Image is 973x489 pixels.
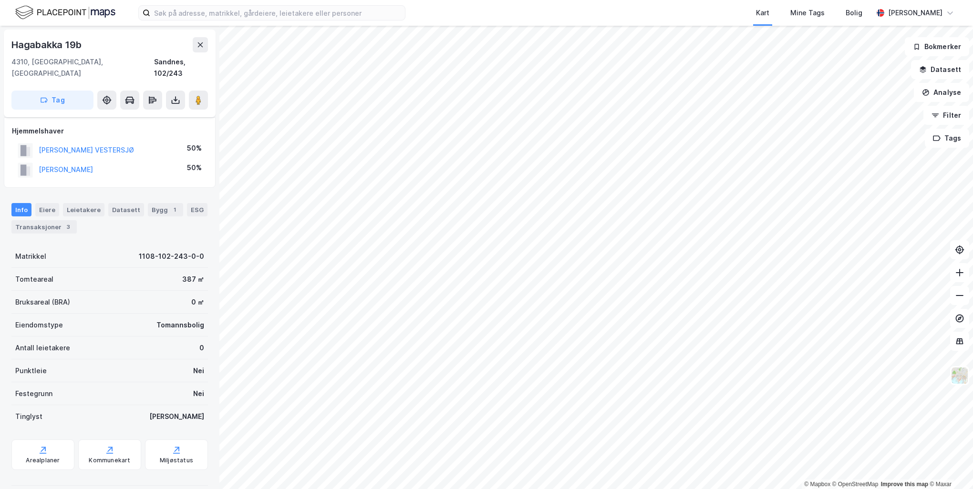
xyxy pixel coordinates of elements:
div: [PERSON_NAME] [888,7,942,19]
div: 1 [170,205,179,214]
iframe: Chat Widget [925,443,973,489]
div: Eiendomstype [15,319,63,331]
button: Analyse [914,83,969,102]
a: OpenStreetMap [832,481,879,488]
div: Miljøstatus [160,457,193,464]
button: Filter [923,106,969,125]
img: Z [951,367,969,385]
div: Eiere [35,203,59,216]
div: 3 [63,222,73,232]
div: Transaksjoner [11,220,77,234]
a: Mapbox [804,481,830,488]
button: Tags [925,129,969,148]
div: Datasett [108,203,144,216]
input: Søk på adresse, matrikkel, gårdeiere, leietakere eller personer [150,6,405,20]
div: 0 [199,342,204,354]
img: logo.f888ab2527a4732fd821a326f86c7f29.svg [15,4,115,21]
div: Sandnes, 102/243 [154,56,208,79]
div: 387 ㎡ [182,274,204,285]
button: Tag [11,91,93,110]
button: Bokmerker [905,37,969,56]
div: Arealplaner [26,457,60,464]
div: 0 ㎡ [191,296,204,308]
div: Tomannsbolig [156,319,204,331]
button: Datasett [911,60,969,79]
div: ESG [187,203,207,216]
div: 50% [187,143,202,154]
div: Bruksareal (BRA) [15,296,70,308]
div: Bygg [148,203,183,216]
div: Mine Tags [790,7,825,19]
div: 50% [187,162,202,173]
div: Bolig [846,7,862,19]
div: Kart [756,7,769,19]
div: Hagabakka 19b [11,37,83,52]
div: Kommunekart [89,457,130,464]
div: Nei [193,388,204,399]
div: Kontrollprogram for chat [925,443,973,489]
div: 1108-102-243-0-0 [139,251,204,262]
div: Festegrunn [15,388,52,399]
div: Tinglyst [15,411,42,422]
div: Leietakere [63,203,104,216]
div: Hjemmelshaver [12,125,207,137]
div: Matrikkel [15,251,46,262]
div: Nei [193,365,204,377]
div: Punktleie [15,365,47,377]
a: Improve this map [881,481,928,488]
div: 4310, [GEOGRAPHIC_DATA], [GEOGRAPHIC_DATA] [11,56,154,79]
div: Antall leietakere [15,342,70,354]
div: Tomteareal [15,274,53,285]
div: Info [11,203,31,216]
div: [PERSON_NAME] [149,411,204,422]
